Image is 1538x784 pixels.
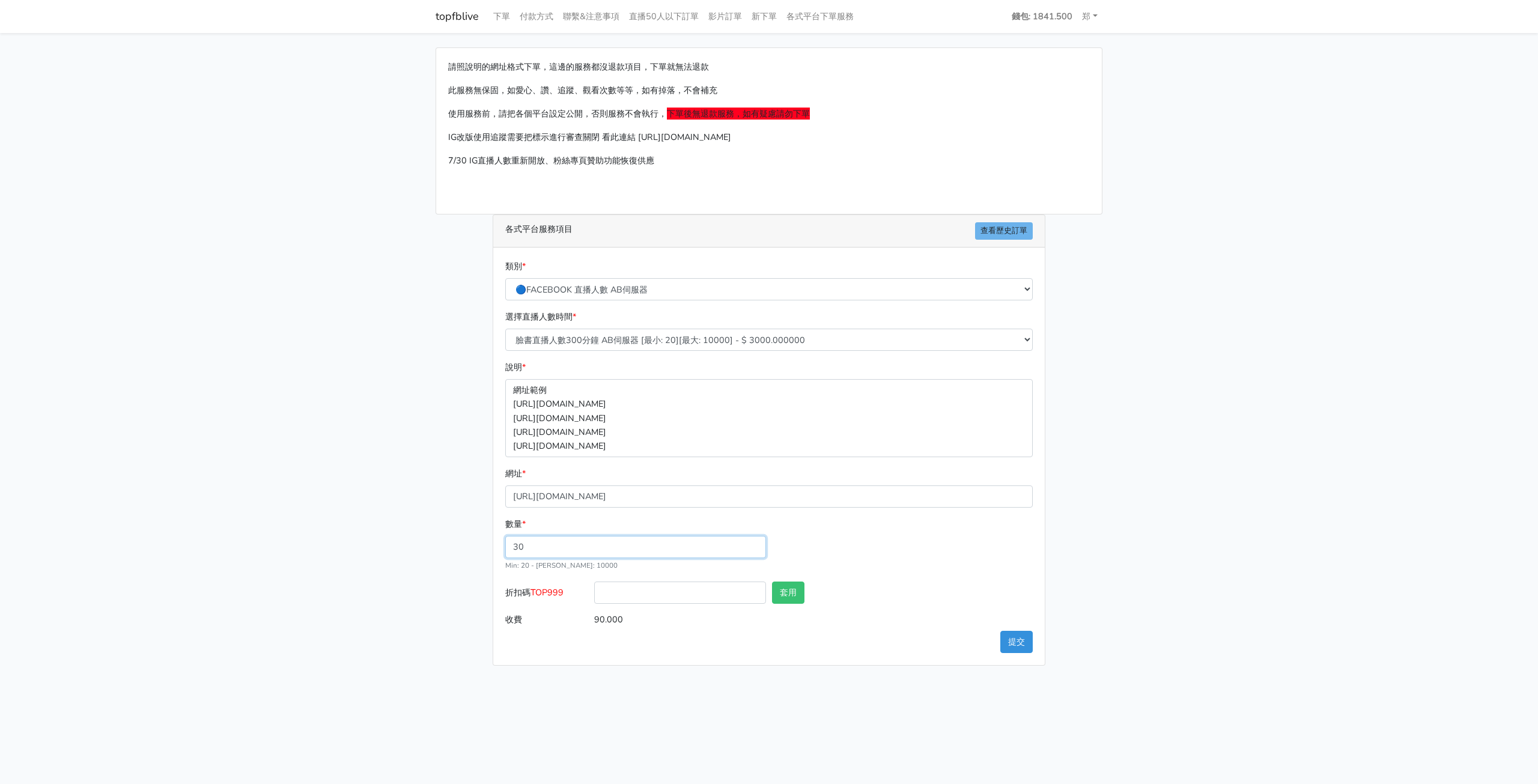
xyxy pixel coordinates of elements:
[782,5,859,28] a: 各式平台下單服務
[530,586,564,598] span: TOP999
[505,360,526,374] label: 說明
[624,5,704,28] a: 直播50人以下訂單
[436,5,479,28] a: topfblive
[975,222,1033,240] a: 查看歷史訂單
[1012,10,1072,22] strong: 錢包: 1841.500
[505,561,618,570] small: Min: 20 - [PERSON_NAME]: 10000
[1077,5,1102,28] a: 郑
[1007,5,1077,28] a: 錢包: 1841.500
[1000,631,1033,653] button: 提交
[448,84,1090,97] p: 此服務無保固，如愛心、讚、追蹤、觀看次數等等，如有掉落，不會補充
[502,582,591,609] label: 折扣碼
[515,5,558,28] a: 付款方式
[502,609,591,631] label: 收費
[493,215,1045,248] div: 各式平台服務項目
[448,60,1090,74] p: 請照說明的網址格式下單，這邊的服務都沒退款項目，下單就無法退款
[505,260,526,273] label: 類別
[667,108,810,120] span: 下單後無退款服務，如有疑慮請勿下單
[448,130,1090,144] p: IG改版使用追蹤需要把標示進行審查關閉 看此連結 [URL][DOMAIN_NAME]
[448,154,1090,168] p: 7/30 IG直播人數重新開放、粉絲專頁贊助功能恢復供應
[505,310,576,324] label: 選擇直播人數時間
[704,5,747,28] a: 影片訂單
[558,5,624,28] a: 聯繫&注意事項
[505,517,526,531] label: 數量
[448,107,1090,121] p: 使用服務前，請把各個平台設定公開，否則服務不會執行，
[747,5,782,28] a: 新下單
[488,5,515,28] a: 下單
[505,485,1033,508] input: 這邊填入網址
[505,467,526,481] label: 網址
[772,582,804,604] button: 套用
[505,379,1033,457] p: 網址範例 [URL][DOMAIN_NAME] [URL][DOMAIN_NAME] [URL][DOMAIN_NAME] [URL][DOMAIN_NAME]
